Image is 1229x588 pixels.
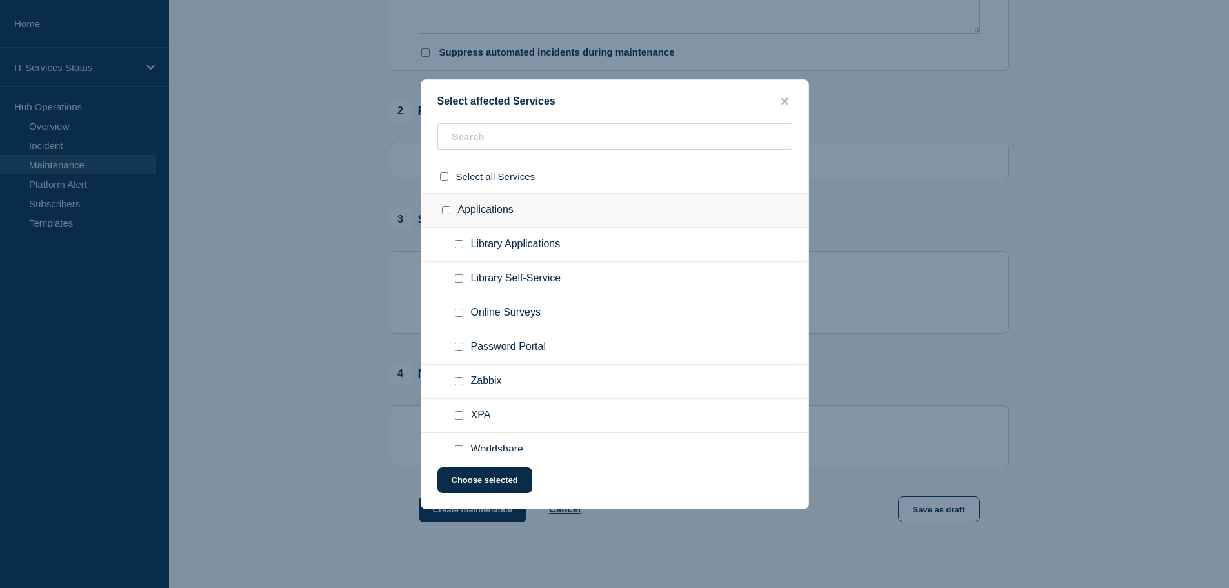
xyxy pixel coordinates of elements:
[471,375,502,388] span: Zabbix
[455,240,463,248] input: Library Applications checkbox
[471,238,561,251] span: Library Applications
[455,445,463,454] input: Worldshare checkbox
[440,172,448,181] input: select all checkbox
[442,206,450,214] input: Applications checkbox
[471,443,524,456] span: Worldshare
[455,343,463,351] input: Password Portal checkbox
[777,96,792,108] button: close button
[471,307,541,319] span: Online Surveys
[471,272,561,285] span: Library Self-Service
[421,96,808,108] div: Select affected Services
[471,341,546,354] span: Password Portal
[421,193,808,228] div: Applications
[455,411,463,420] input: XPA checkbox
[471,409,491,422] span: XPA
[456,171,535,182] span: Select all Services
[455,377,463,385] input: Zabbix checkbox
[437,467,532,493] button: Choose selected
[455,274,463,283] input: Library Self-Service checkbox
[437,123,792,150] input: Search
[455,309,463,317] input: Online Surveys checkbox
